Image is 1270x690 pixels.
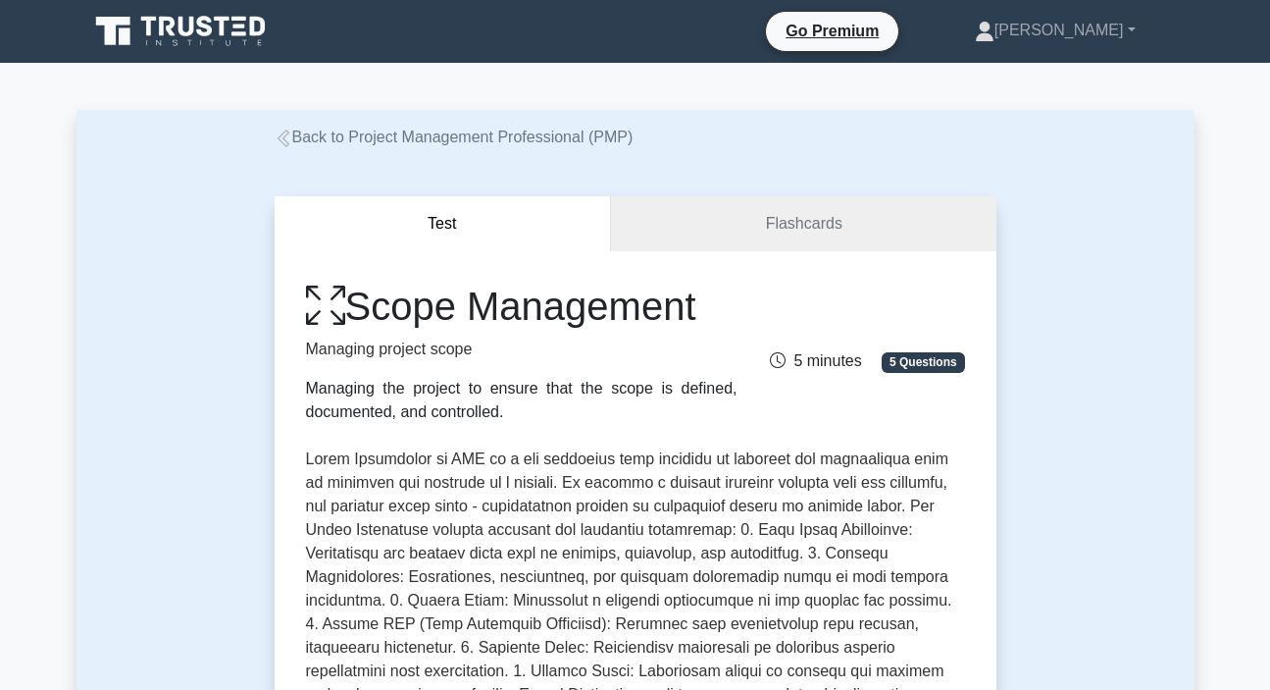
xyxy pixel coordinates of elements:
[611,196,995,252] a: Flashcards
[882,352,964,372] span: 5 Questions
[770,352,861,369] span: 5 minutes
[275,129,634,145] a: Back to Project Management Professional (PMP)
[306,338,737,361] p: Managing project scope
[928,11,1183,50] a: [PERSON_NAME]
[774,19,890,43] a: Go Premium
[306,283,737,330] h1: Scope Management
[306,377,737,424] div: Managing the project to ensure that the scope is defined, documented, and controlled.
[275,196,612,252] button: Test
